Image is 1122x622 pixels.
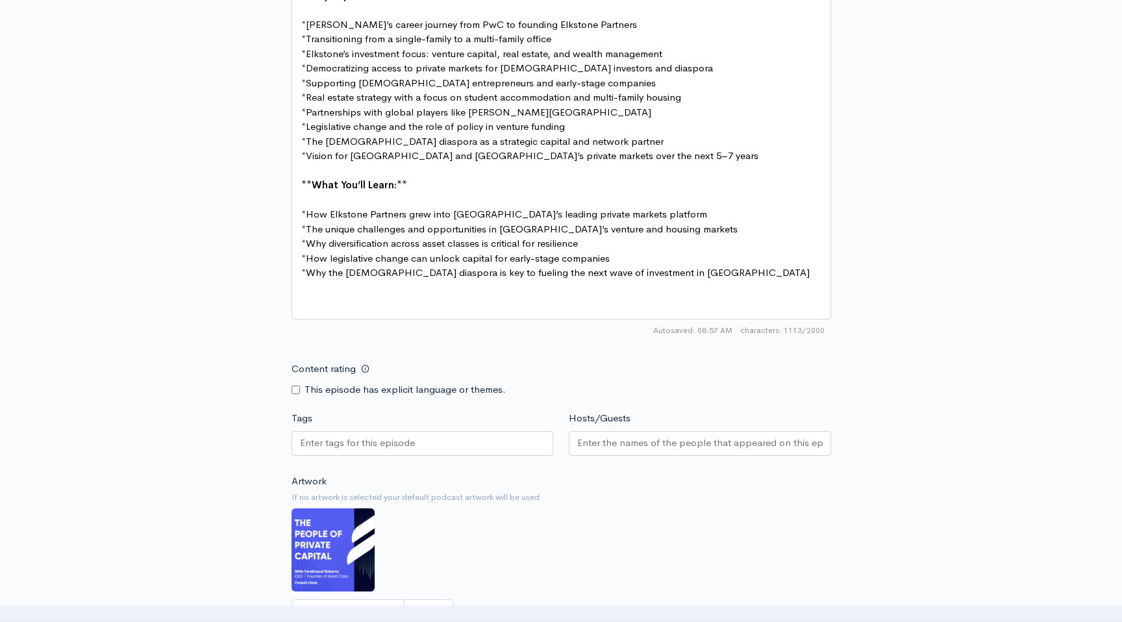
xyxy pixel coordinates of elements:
label: Tags [292,411,312,426]
input: Enter tags for this episode [300,436,417,451]
span: Democratizing access to private markets for [DEMOGRAPHIC_DATA] investors and diaspora [306,62,713,74]
span: Partnerships with global players like [PERSON_NAME][GEOGRAPHIC_DATA] [306,106,651,118]
span: Transitioning from a single-family to a multi-family office [306,32,551,45]
span: [PERSON_NAME]’s career journey from PwC to founding Elkstone Partners [306,18,637,31]
span: Vision for [GEOGRAPHIC_DATA] and [GEOGRAPHIC_DATA]’s private markets over the next 5–7 years [306,149,758,162]
label: Hosts/Guests [569,411,630,426]
span: Real estate strategy with a focus on student accommodation and multi-family housing [306,91,681,103]
input: Enter the names of the people that appeared on this episode [577,436,823,451]
span: How Elkstone Partners grew into [GEOGRAPHIC_DATA]’s leading private markets platform [306,208,707,220]
span: How legislative change can unlock capital for early-stage companies [306,252,610,264]
label: This episode has explicit language or themes. [305,382,506,397]
span: Legislative change and the role of policy in venture funding [306,120,565,132]
span: The unique challenges and opportunities in [GEOGRAPHIC_DATA]’s venture and housing markets [306,223,738,235]
span: Elkstone’s investment focus: venture capital, real estate, and wealth management [306,47,662,60]
label: Content rating [292,356,356,382]
span: Why diversification across asset classes is critical for resilience [306,237,578,249]
span: The [DEMOGRAPHIC_DATA] diaspora as a strategic capital and network partner [306,135,664,147]
label: Artwork [292,474,327,489]
span: Why the [DEMOGRAPHIC_DATA] diaspora is key to fueling the next wave of investment in [GEOGRAPHIC_... [306,266,810,279]
span: 1113/2000 [740,325,825,336]
small: If no artwork is selected your default podcast artwork will be used [292,491,831,504]
span: What You’ll Learn: [312,179,397,191]
span: Supporting [DEMOGRAPHIC_DATA] entrepreneurs and early-stage companies [306,77,656,89]
span: Autosaved: 08:57 AM [653,325,732,336]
